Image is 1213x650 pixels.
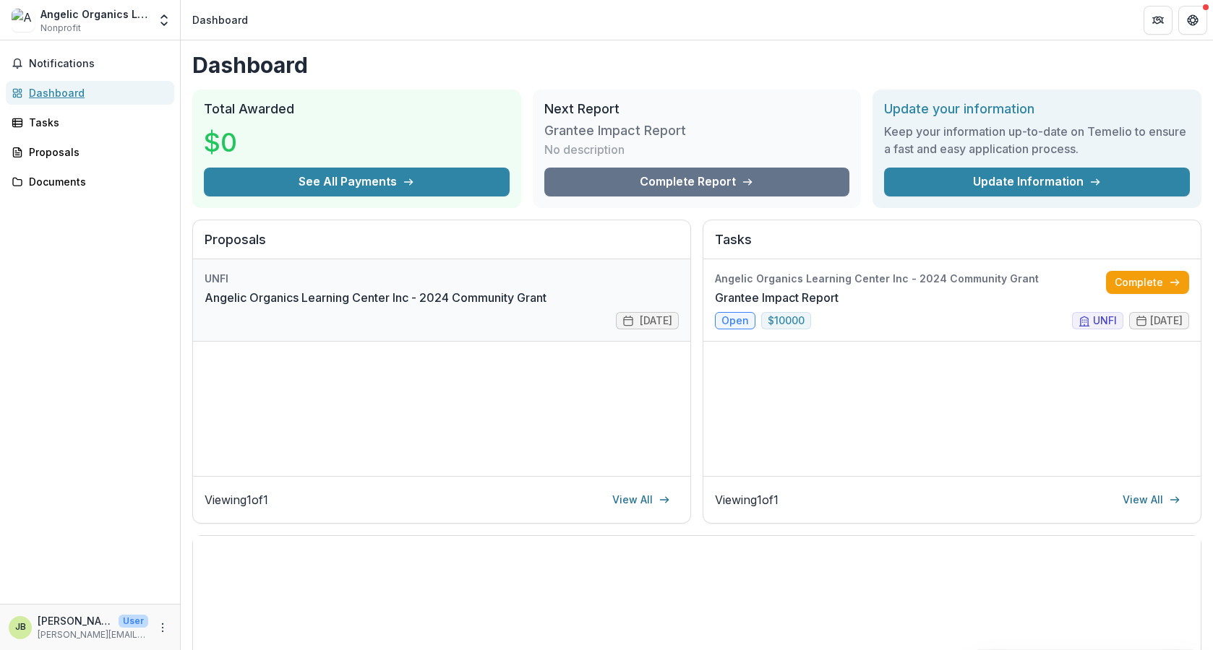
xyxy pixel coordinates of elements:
[205,491,268,508] p: Viewing 1 of 1
[544,141,625,158] p: No description
[40,6,148,22] div: Angelic Organics Learning Center Inc
[154,619,171,636] button: More
[6,110,174,134] a: Tasks
[29,85,163,100] div: Dashboard
[204,123,312,162] h3: $0
[1114,488,1189,511] a: View All
[884,123,1190,157] h3: Keep your information up-to-date on Temelio to ensure a fast and easy application process.
[205,232,679,259] h2: Proposals
[544,123,686,139] h3: Grantee Impact Report
[38,613,113,628] p: [PERSON_NAME]
[38,628,148,641] p: [PERSON_NAME][EMAIL_ADDRESS][DOMAIN_NAME]
[1106,271,1189,294] a: Complete
[204,168,510,196] button: See All Payments
[604,488,679,511] a: View All
[12,9,35,32] img: Angelic Organics Learning Center Inc
[6,52,174,75] button: Notifications
[15,623,26,632] div: Jackie de Batista
[29,174,163,189] div: Documents
[6,81,174,105] a: Dashboard
[119,615,148,628] p: User
[884,168,1190,196] a: Update Information
[29,115,163,130] div: Tasks
[884,101,1190,117] h2: Update your information
[154,6,174,35] button: Open entity switcher
[715,491,779,508] p: Viewing 1 of 1
[29,144,163,160] div: Proposals
[204,101,510,117] h2: Total Awarded
[29,58,168,70] span: Notifications
[40,22,81,35] span: Nonprofit
[6,170,174,194] a: Documents
[544,101,850,117] h2: Next Report
[187,9,254,30] nav: breadcrumb
[205,289,547,306] a: Angelic Organics Learning Center Inc - 2024 Community Grant
[1144,6,1173,35] button: Partners
[1178,6,1207,35] button: Get Help
[6,140,174,164] a: Proposals
[715,289,839,306] a: Grantee Impact Report
[192,12,248,27] div: Dashboard
[544,168,850,196] a: Complete Report
[715,232,1189,259] h2: Tasks
[192,52,1201,78] h1: Dashboard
